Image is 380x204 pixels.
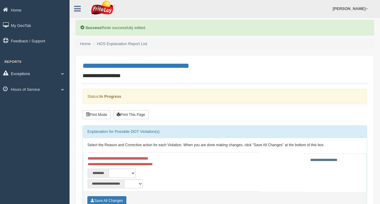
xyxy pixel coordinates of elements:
div: Explanation for Possible DOT Violation(s) [83,126,367,138]
b: Success! [86,25,103,30]
a: HOS Explanation Report List [97,41,147,46]
button: Print This Page [113,110,148,119]
button: Print Mode [83,110,110,119]
div: Select the Reason and Corrective action for each Violation. When you are done making changes, cli... [83,138,367,153]
strong: In Progress [99,94,121,99]
div: Status: [83,89,367,104]
div: Note successfully edited. [76,20,374,35]
a: Home [80,41,91,46]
